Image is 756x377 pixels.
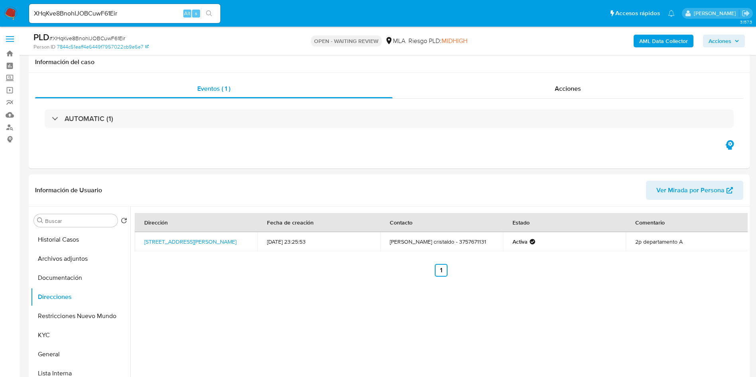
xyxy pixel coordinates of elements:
[31,287,130,307] button: Direcciones
[311,35,382,47] p: OPEN - WAITING REVIEW
[45,109,734,128] div: AUTOMATIC (1)
[135,264,748,277] nav: Paginación
[385,37,405,45] div: MLA
[380,213,503,232] th: Contacto
[195,10,197,17] span: s
[35,186,102,194] h1: Información de Usuario
[513,238,528,245] strong: Activa
[31,345,130,364] button: General
[197,84,230,93] span: Eventos ( 1 )
[57,43,149,51] a: 7844c51eaff4e6449f7957022cb9e6e7
[257,213,380,232] th: Fecha de creación
[442,36,467,45] span: MIDHIGH
[31,307,130,326] button: Restricciones Nuevo Mundo
[65,114,113,123] h3: AUTOMATIC (1)
[742,9,750,18] a: Salir
[626,232,748,251] td: 2p departamento A
[435,264,448,277] a: Ir a la página 1
[121,217,127,226] button: Volver al orden por defecto
[31,230,130,249] button: Historial Casos
[615,9,660,18] span: Accesos rápidos
[45,217,114,225] input: Buscar
[380,232,503,251] td: [PERSON_NAME] cristaldo - 3757671131
[408,37,467,45] span: Riesgo PLD:
[626,213,748,232] th: Comentario
[33,31,49,43] b: PLD
[135,213,257,232] th: Dirección
[144,238,236,246] a: [STREET_ADDRESS][PERSON_NAME]
[49,34,125,42] span: # XHqKve8BnohIJOBCuwF61Eir
[31,249,130,268] button: Archivos adjuntos
[555,84,581,93] span: Acciones
[634,35,693,47] button: AML Data Collector
[639,35,688,47] b: AML Data Collector
[257,232,380,251] td: [DATE] 23:25:53
[656,181,725,200] span: Ver Mirada por Persona
[503,213,626,232] th: Estado
[31,268,130,287] button: Documentación
[201,8,217,19] button: search-icon
[694,10,739,17] p: nicolas.duclosson@mercadolibre.com
[646,181,743,200] button: Ver Mirada por Persona
[31,326,130,345] button: KYC
[33,43,55,51] b: Person ID
[35,58,743,66] h1: Información del caso
[709,35,731,47] span: Acciones
[668,10,675,17] a: Notificaciones
[29,8,220,19] input: Buscar usuario o caso...
[703,35,745,47] button: Acciones
[184,10,190,17] span: Alt
[37,217,43,224] button: Buscar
